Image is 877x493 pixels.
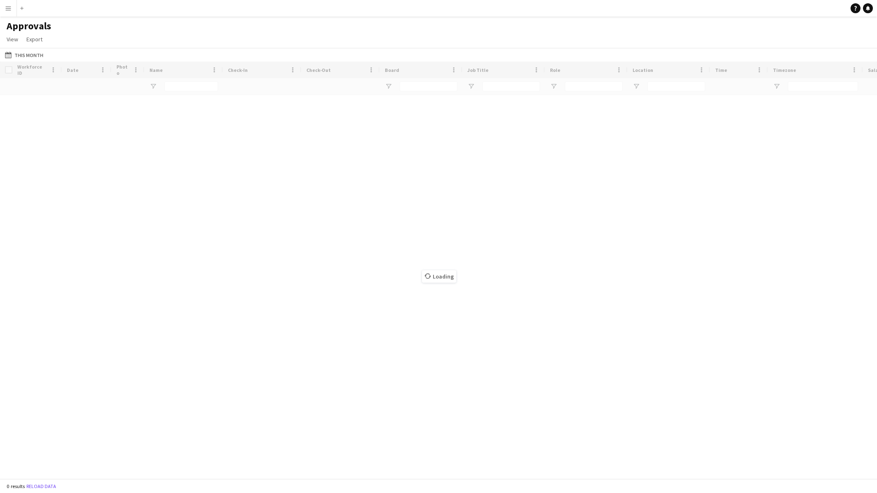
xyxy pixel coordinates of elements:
span: Export [26,36,43,43]
span: View [7,36,18,43]
a: Export [23,34,46,45]
span: Loading [422,270,456,283]
button: Reload data [25,482,58,491]
button: This Month [3,50,45,60]
a: View [3,34,21,45]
